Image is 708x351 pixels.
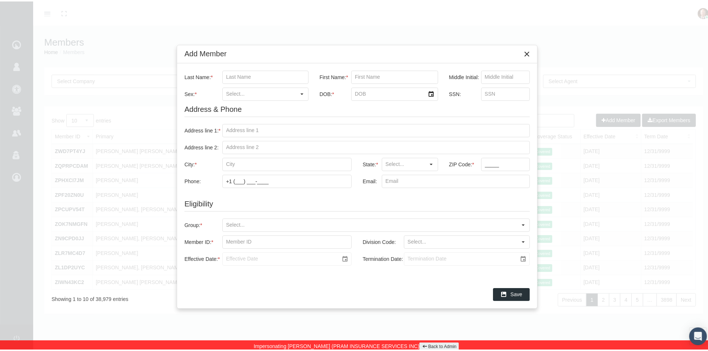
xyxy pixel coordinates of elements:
[511,290,522,296] span: Save
[517,234,529,247] div: Select
[184,126,219,132] span: Address line 1:
[517,217,529,230] div: Select
[184,143,219,149] span: Address line 2:
[184,104,242,112] span: Address & Phone
[184,73,211,79] span: Last Name:
[363,255,403,260] span: Termination Date:
[363,177,377,183] span: Email:
[689,326,707,344] div: Open Intercom Messenger
[296,86,308,99] div: Select
[184,177,201,183] span: Phone:
[419,341,459,350] a: Back to Admin
[449,160,472,166] span: ZIP Code:
[184,47,227,57] div: Add Member
[363,160,376,166] span: State:
[320,73,346,79] span: First Name:
[184,238,211,244] span: Member ID:
[184,221,200,227] span: Group:
[425,86,438,99] div: Select
[184,198,213,206] span: Eligibility
[449,73,479,79] span: Middle Initial:
[520,46,533,59] div: Close
[493,287,530,299] div: Save
[425,157,438,169] div: Select
[184,255,218,260] span: Effective Date:
[363,238,396,244] span: Division Code:
[320,90,332,96] span: DOB:
[184,160,195,166] span: City:
[449,90,461,96] span: SSN:
[184,90,195,96] span: Sex:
